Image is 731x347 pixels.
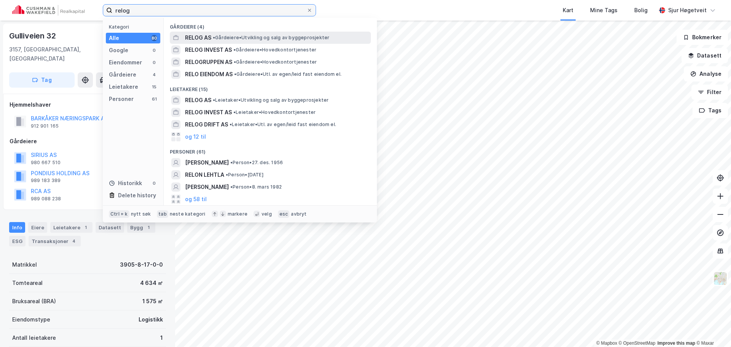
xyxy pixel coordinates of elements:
[693,310,731,347] iframe: Chat Widget
[109,179,142,188] div: Historikk
[70,237,78,245] div: 4
[12,278,43,288] div: Tomteareal
[233,47,236,53] span: •
[118,191,156,200] div: Delete history
[658,341,695,346] a: Improve this map
[682,48,728,63] button: Datasett
[9,45,108,63] div: 3157, [GEOGRAPHIC_DATA], [GEOGRAPHIC_DATA]
[50,222,93,233] div: Leietakere
[151,72,157,78] div: 4
[157,210,168,218] div: tab
[619,341,656,346] a: OpenStreetMap
[634,6,648,15] div: Bolig
[109,24,160,30] div: Kategori
[164,143,377,157] div: Personer (61)
[230,122,232,127] span: •
[160,333,163,342] div: 1
[185,33,211,42] span: RELOG AS
[109,82,138,91] div: Leietakere
[120,260,163,269] div: 3905-8-17-0-0
[9,236,26,246] div: ESG
[185,120,228,129] span: RELOG DRIFT AS
[131,211,151,217] div: nytt søk
[9,30,57,42] div: Gulliveien 32
[291,211,306,217] div: avbryt
[693,103,728,118] button: Tags
[109,46,128,55] div: Google
[213,35,215,40] span: •
[185,45,232,54] span: RELOG INVEST AS
[233,109,316,115] span: Leietaker • Hovedkontortjenester
[234,71,236,77] span: •
[109,94,134,104] div: Personer
[31,177,61,184] div: 989 183 389
[12,315,50,324] div: Eiendomstype
[82,224,89,231] div: 1
[151,180,157,186] div: 0
[234,71,342,77] span: Gårdeiere • Utl. av egen/leid fast eiendom el.
[230,160,283,166] span: Person • 27. des. 1956
[151,47,157,53] div: 0
[28,222,47,233] div: Eiere
[109,34,119,43] div: Alle
[142,297,163,306] div: 1 575 ㎡
[230,160,233,165] span: •
[109,70,136,79] div: Gårdeiere
[140,278,163,288] div: 4 634 ㎡
[185,58,232,67] span: RELOGRUPPEN AS
[151,96,157,102] div: 61
[233,47,316,53] span: Gårdeiere • Hovedkontortjenester
[10,137,166,146] div: Gårdeiere
[278,210,290,218] div: esc
[170,211,206,217] div: neste kategori
[185,96,211,105] span: RELOG AS
[12,333,56,342] div: Antall leietakere
[228,211,247,217] div: markere
[109,58,142,67] div: Eiendommer
[234,59,317,65] span: Gårdeiere • Hovedkontortjenester
[693,310,731,347] div: Kontrollprogram for chat
[12,260,37,269] div: Matrikkel
[230,184,233,190] span: •
[684,66,728,82] button: Analyse
[185,70,233,79] span: RELO EIENDOM AS
[112,5,306,16] input: Søk på adresse, matrikkel, gårdeiere, leietakere eller personer
[563,6,573,15] div: Kart
[713,271,728,286] img: Z
[185,108,232,117] span: RELOG INVEST AS
[151,35,157,41] div: 80
[96,222,124,233] div: Datasett
[31,196,61,202] div: 989 088 238
[109,210,129,218] div: Ctrl + k
[164,18,377,32] div: Gårdeiere (4)
[29,236,81,246] div: Transaksjoner
[691,85,728,100] button: Filter
[31,123,59,129] div: 912 901 165
[164,80,377,94] div: Leietakere (15)
[12,297,56,306] div: Bruksareal (BRA)
[230,122,336,128] span: Leietaker • Utl. av egen/leid fast eiendom el.
[668,6,707,15] div: Sjur Høgetveit
[262,211,272,217] div: velg
[10,100,166,109] div: Hjemmelshaver
[185,182,229,192] span: [PERSON_NAME]
[596,341,617,346] a: Mapbox
[590,6,618,15] div: Mine Tags
[213,35,329,41] span: Gårdeiere • Utvikling og salg av byggeprosjekter
[12,5,85,16] img: cushman-wakefield-realkapital-logo.202ea83816669bd177139c58696a8fa1.svg
[213,97,215,103] span: •
[234,59,236,65] span: •
[230,184,282,190] span: Person • 8. mars 1982
[139,315,163,324] div: Logistikk
[9,72,75,88] button: Tag
[151,59,157,66] div: 0
[185,158,229,167] span: [PERSON_NAME]
[226,172,263,178] span: Person • [DATE]
[677,30,728,45] button: Bokmerker
[9,222,25,233] div: Info
[226,172,228,177] span: •
[233,109,236,115] span: •
[213,97,329,103] span: Leietaker • Utvikling og salg av byggeprosjekter
[151,84,157,90] div: 15
[31,160,61,166] div: 980 667 510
